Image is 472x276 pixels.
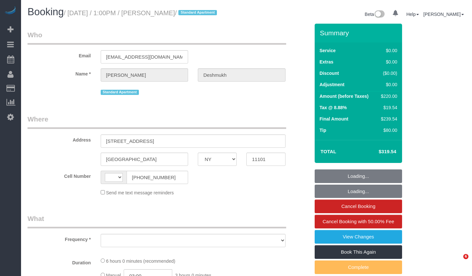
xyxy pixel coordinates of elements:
[378,59,397,65] div: $0.00
[23,134,96,143] label: Address
[28,6,64,17] span: Booking
[23,257,96,266] label: Duration
[101,90,139,95] span: Standard Apartment
[320,116,348,122] label: Final Amount
[365,12,385,17] a: Beta
[28,114,286,129] legend: Where
[23,50,96,59] label: Email
[28,214,286,228] legend: What
[106,190,174,195] span: Send me text message reminders
[320,59,333,65] label: Extras
[320,104,347,111] label: Tax @ 8.88%
[378,70,397,76] div: ($0.00)
[320,29,399,37] h3: Summary
[406,12,419,17] a: Help
[315,215,402,228] a: Cancel Booking with 50.00% Fee
[4,6,17,16] img: Automaid Logo
[378,81,397,88] div: $0.00
[127,171,188,184] input: Cell Number
[101,68,188,82] input: First Name
[320,93,368,99] label: Amount (before Taxes)
[246,153,285,166] input: Zip Code
[359,149,396,155] h4: $319.54
[378,93,397,99] div: $220.00
[315,245,402,259] a: Book This Again
[378,47,397,54] div: $0.00
[323,219,394,224] span: Cancel Booking with 50.00% Fee
[378,127,397,133] div: $80.00
[175,9,219,17] span: /
[378,104,397,111] div: $19.54
[101,153,188,166] input: City
[198,68,286,82] input: Last Name
[378,116,397,122] div: $239.54
[23,171,96,179] label: Cell Number
[23,68,96,77] label: Name *
[106,259,175,264] span: 6 hours 0 minutes (recommended)
[320,81,344,88] label: Adjustment
[64,9,219,17] small: / [DATE] / 1:00PM / [PERSON_NAME]
[463,254,468,259] span: 6
[315,200,402,213] a: Cancel Booking
[315,230,402,244] a: View Changes
[320,47,336,54] label: Service
[450,254,466,270] iframe: Intercom live chat
[423,12,464,17] a: [PERSON_NAME]
[28,30,286,45] legend: Who
[320,127,326,133] label: Tip
[101,50,188,63] input: Email
[320,149,336,154] strong: Total
[23,234,96,243] label: Frequency *
[178,10,217,15] span: Standard Apartment
[374,10,385,19] img: New interface
[320,70,339,76] label: Discount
